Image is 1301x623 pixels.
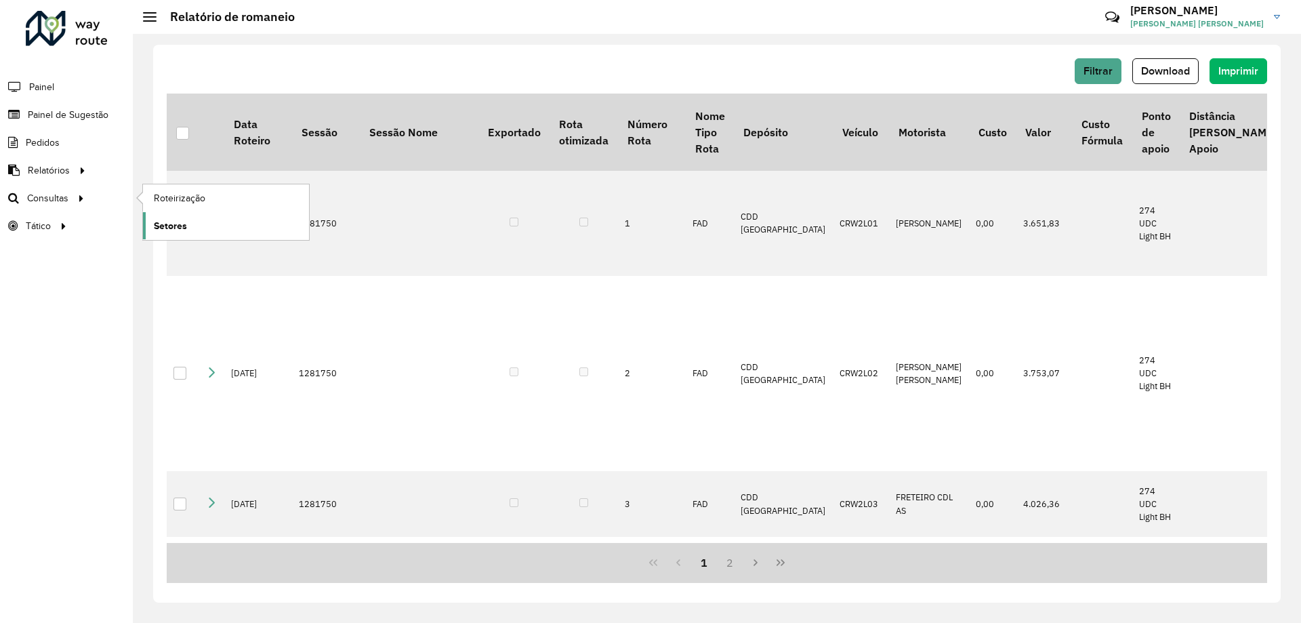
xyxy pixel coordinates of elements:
td: FAD [686,537,734,616]
td: FRETEIRO CDL AS [889,537,969,616]
span: Relatórios [28,163,70,178]
td: 4.026,36 [1016,471,1073,537]
td: [DATE] [224,171,292,275]
span: Filtrar [1083,65,1113,77]
span: Download [1141,65,1190,77]
td: 274 UDC Light BH [1132,171,1180,275]
td: FAD [686,171,734,275]
span: Painel de Sugestão [28,108,108,122]
span: Pedidos [26,136,60,150]
th: Data Roteiro [224,94,292,171]
td: FAD [686,276,734,472]
th: Custo [969,94,1016,171]
span: Imprimir [1218,65,1258,77]
th: Valor [1016,94,1073,171]
button: 1 [691,550,717,576]
a: Roteirização [143,184,309,212]
span: [PERSON_NAME] [PERSON_NAME] [1130,18,1264,30]
td: 0,00 [969,171,1016,275]
td: [PERSON_NAME] [PERSON_NAME] [889,276,969,472]
td: FRETEIRO CDL AS [889,471,969,537]
td: 1281750 [292,537,360,616]
td: 3.651,83 [1016,171,1073,275]
td: 2 [618,276,686,472]
button: Imprimir [1210,58,1267,84]
h2: Relatório de romaneio [157,9,295,24]
th: Nome Tipo Rota [686,94,734,171]
td: CRW2L03 [833,471,889,537]
button: Last Page [768,550,793,576]
td: 1 [618,171,686,275]
td: CDD [GEOGRAPHIC_DATA] [734,171,833,275]
td: FAD [686,471,734,537]
td: [DATE] [224,471,292,537]
th: Sessão [292,94,360,171]
span: Painel [29,80,54,94]
td: 0,00 [969,276,1016,472]
td: 0,00 [969,537,1016,616]
button: Download [1132,58,1199,84]
td: CDD [GEOGRAPHIC_DATA] [734,276,833,472]
td: CRW2L04 [833,537,889,616]
button: Filtrar [1075,58,1121,84]
td: 0,00 [969,471,1016,537]
span: Consultas [27,191,68,205]
th: Sessão Nome [360,94,478,171]
span: Tático [26,219,51,233]
td: CRW2L01 [833,171,889,275]
td: 3.553,91 [1016,537,1073,616]
td: 3 [618,471,686,537]
td: 1281750 [292,171,360,275]
a: Contato Rápido [1098,3,1127,32]
th: Número Rota [618,94,686,171]
button: 2 [717,550,743,576]
th: Rota otimizada [550,94,617,171]
td: [PERSON_NAME] [889,171,969,275]
th: Exportado [478,94,550,171]
td: 274 UDC Light BH [1132,471,1180,537]
th: Custo Fórmula [1073,94,1132,171]
td: CDD [GEOGRAPHIC_DATA] [734,471,833,537]
button: Next Page [743,550,768,576]
a: Setores [143,212,309,239]
th: Depósito [734,94,833,171]
span: Setores [154,219,187,233]
td: [DATE] [224,537,292,616]
td: 1281750 [292,471,360,537]
td: CDD [GEOGRAPHIC_DATA] [734,537,833,616]
th: Motorista [889,94,969,171]
span: Roteirização [154,191,205,205]
th: Veículo [833,94,889,171]
td: CRW2L02 [833,276,889,472]
th: Distância [PERSON_NAME] Apoio [1180,94,1285,171]
td: 274 UDC Light BH [1132,537,1180,616]
h3: [PERSON_NAME] [1130,4,1264,17]
td: 3.753,07 [1016,276,1073,472]
td: 274 UDC Light BH [1132,276,1180,472]
td: 4 [618,537,686,616]
td: 1281750 [292,276,360,472]
td: [DATE] [224,276,292,472]
th: Ponto de apoio [1132,94,1180,171]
